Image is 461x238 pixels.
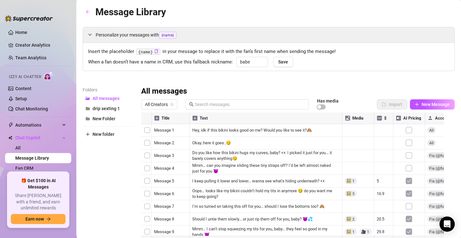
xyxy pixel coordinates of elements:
a: Creator Analytics [15,40,66,50]
article: Message Library [95,4,166,19]
img: AI Chatter [44,71,53,81]
h3: All messages [141,86,187,96]
button: Save [273,57,293,67]
a: All [15,145,21,150]
span: Save [278,59,288,64]
article: Has media [317,99,338,103]
span: Chat Copilot [15,133,60,143]
span: thunderbolt [8,122,13,128]
span: Personalize your messages with [96,31,449,39]
span: folder-open [86,96,90,101]
button: Earn nowarrow-right [11,214,65,224]
a: Home [15,30,27,35]
span: copy [154,49,158,53]
span: Share [PERSON_NAME] with a friend, and earn unlimited rewards [11,193,65,211]
div: Personalize your messages with{name} [83,27,454,43]
span: 🎁 Get $100 in AI Messages [11,178,65,190]
a: Team Analytics [15,55,46,60]
span: expanded [88,33,92,36]
span: Automations [15,120,60,130]
span: New folder [93,132,114,137]
button: Click to Copy [154,49,158,54]
a: Chat Monitoring [15,106,48,111]
a: Content [15,86,31,91]
span: drip sexting 1 [93,106,120,111]
span: New Message [422,102,450,107]
img: logo-BBDzfeDw.svg [5,15,53,22]
span: {name} [159,32,176,39]
span: arrow-left [86,10,90,14]
code: {name} [136,49,160,55]
span: Insert the placeholder in your message to replace it with the fan’s first name when sending the m... [88,48,449,56]
span: folder [86,106,90,111]
span: New Folder [93,116,115,121]
span: All messages [93,96,120,101]
span: search [189,102,194,107]
a: Fan CRM [15,166,33,171]
button: Import [377,99,407,109]
span: arrow-right [46,217,51,221]
span: plus [86,132,90,136]
a: Message Library [15,155,49,161]
span: plus [415,102,419,107]
span: Izzy AI Chatter [9,74,41,80]
span: When a fan doesn’t have a name in CRM, use this fallback nickname: [88,58,233,66]
article: Folders [83,86,134,93]
button: New folder [83,129,134,139]
input: Search messages [195,101,305,108]
span: team [170,102,174,106]
button: drip sexting 1 [83,103,134,114]
button: All messages [83,93,134,103]
a: Setup [15,96,27,101]
img: Chat Copilot [8,136,12,140]
span: Earn now [25,216,44,221]
span: All Creators [145,100,174,109]
button: New Message [410,99,455,109]
button: New Folder [83,114,134,124]
span: folder [86,116,90,121]
div: Open Intercom Messenger [439,216,455,232]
